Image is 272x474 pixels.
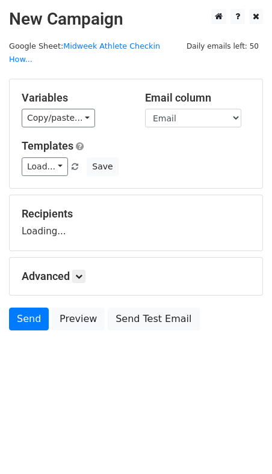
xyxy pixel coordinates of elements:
span: Daily emails left: 50 [182,40,263,53]
h5: Advanced [22,270,250,283]
div: Loading... [22,207,250,239]
a: Load... [22,157,68,176]
h5: Email column [145,91,250,105]
a: Preview [52,308,105,330]
button: Save [87,157,118,176]
a: Send Test Email [108,308,199,330]
h2: New Campaign [9,9,263,29]
h5: Variables [22,91,127,105]
h5: Recipients [22,207,250,220]
a: Templates [22,139,73,152]
a: Send [9,308,49,330]
a: Midweek Athlete Checkin How... [9,41,160,64]
small: Google Sheet: [9,41,160,64]
a: Copy/paste... [22,109,95,127]
a: Daily emails left: 50 [182,41,263,50]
